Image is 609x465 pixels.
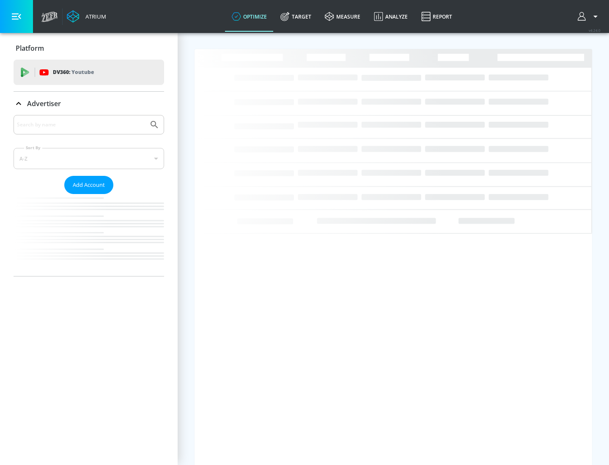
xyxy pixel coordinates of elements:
[82,13,106,20] div: Atrium
[67,10,106,23] a: Atrium
[24,145,42,150] label: Sort By
[27,99,61,108] p: Advertiser
[16,44,44,53] p: Platform
[274,1,318,32] a: Target
[14,60,164,85] div: DV360: Youtube
[64,176,113,194] button: Add Account
[17,119,145,130] input: Search by name
[225,1,274,32] a: optimize
[14,36,164,60] div: Platform
[71,68,94,77] p: Youtube
[14,115,164,276] div: Advertiser
[318,1,367,32] a: measure
[14,148,164,169] div: A-Z
[73,180,105,190] span: Add Account
[53,68,94,77] p: DV360:
[367,1,414,32] a: Analyze
[414,1,459,32] a: Report
[14,194,164,276] nav: list of Advertiser
[14,92,164,115] div: Advertiser
[589,28,601,33] span: v 4.24.0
